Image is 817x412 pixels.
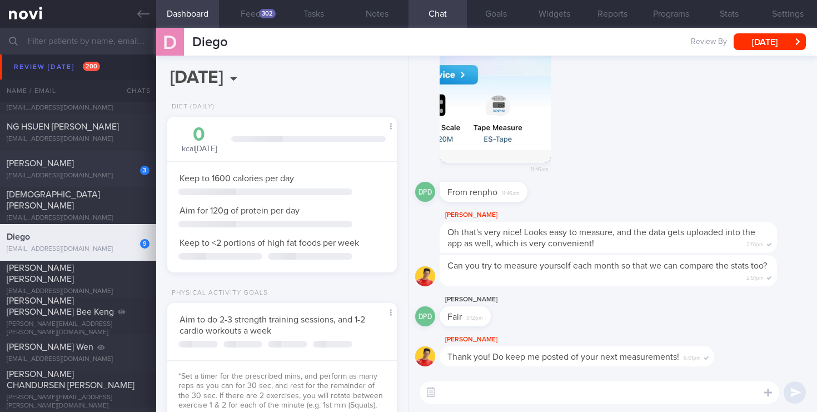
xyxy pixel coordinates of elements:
span: Thank you! Do keep me posted of your next measurements! [447,353,679,361]
div: [EMAIL_ADDRESS][DOMAIN_NAME] [7,214,150,222]
span: Keep to 1600 calories per day [180,174,294,183]
span: Aim to do 2-3 strength training sessions, and 1-2 cardio workouts a week [180,315,365,335]
span: Aim for 120g of protein per day [180,206,300,215]
div: [EMAIL_ADDRESS][DOMAIN_NAME] [7,287,150,296]
div: [EMAIL_ADDRESS][DOMAIN_NAME] [7,172,150,180]
span: [PERSON_NAME] [PERSON_NAME] Bee Keng [7,296,114,316]
div: DPD [417,182,434,202]
span: [PERSON_NAME] [7,159,74,168]
div: 3 [140,166,150,175]
span: NG HSUEN [PERSON_NAME] [7,122,119,131]
div: [EMAIL_ADDRESS][DOMAIN_NAME] [7,135,150,143]
button: [DATE] [734,33,806,50]
div: kcal [DATE] [178,125,220,155]
div: [PERSON_NAME] [440,209,810,222]
img: Photo by Diego Pereira Dias [440,52,551,163]
div: [EMAIL_ADDRESS][DOMAIN_NAME] [7,245,150,254]
span: [PERSON_NAME] [PERSON_NAME] [7,80,74,100]
span: Review By [691,37,727,47]
div: [EMAIL_ADDRESS][DOMAIN_NAME] [7,355,150,364]
span: 11:46am [531,163,549,173]
div: Physical Activity Goals [167,289,268,297]
span: [PERSON_NAME] Wen [7,342,93,351]
span: 11:46am [502,187,520,197]
div: [EMAIL_ADDRESS][DOMAIN_NAME] [7,104,150,112]
div: 0 [178,125,220,145]
span: 6:01pm [684,351,701,362]
span: Oh that's very nice! Looks easy to measure, and the data gets uploaded into the app as well, whic... [447,228,755,248]
div: D [149,21,191,64]
span: Keep to <2 portions of high fat foods per week [180,239,359,247]
span: 2:51pm [746,271,764,282]
div: [PERSON_NAME][EMAIL_ADDRESS][PERSON_NAME][DOMAIN_NAME] [7,394,150,410]
span: [PERSON_NAME] CHANDURSEN [PERSON_NAME] [7,370,134,390]
span: 2:51pm [746,238,764,249]
span: Diego [7,232,30,241]
div: [PERSON_NAME] [440,333,748,346]
span: From renpho [447,188,497,197]
div: [PERSON_NAME] [440,293,524,306]
span: [DEMOGRAPHIC_DATA][PERSON_NAME] [7,190,100,210]
div: [PERSON_NAME][EMAIL_ADDRESS][PERSON_NAME][DOMAIN_NAME] [7,320,150,337]
span: Fair [447,312,462,321]
span: 3:12pm [466,311,483,322]
div: 9 [140,239,150,249]
div: [EMAIL_ADDRESS][DOMAIN_NAME] [7,62,150,70]
span: [PERSON_NAME] [PERSON_NAME] [7,264,74,284]
div: 302 [259,9,276,18]
span: Can you try to measure yourself each month so that we can compare the stats too? [447,261,767,270]
span: Diego [192,36,228,49]
div: DPD [417,306,434,327]
div: Diet (Daily) [167,103,215,111]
